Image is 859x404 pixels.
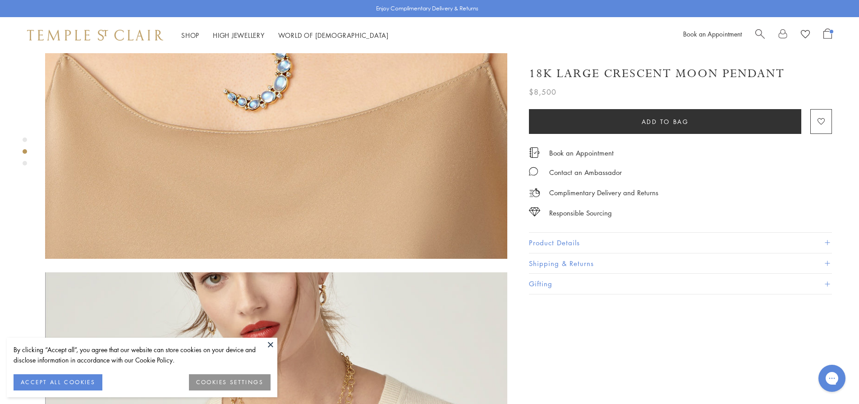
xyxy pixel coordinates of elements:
[14,344,271,365] div: By clicking “Accept all”, you agree that our website can store cookies on your device and disclos...
[549,148,614,158] a: Book an Appointment
[181,30,389,41] nav: Main navigation
[814,362,850,395] iframe: Gorgias live chat messenger
[14,374,102,390] button: ACCEPT ALL COOKIES
[642,117,689,127] span: Add to bag
[529,207,540,216] img: icon_sourcing.svg
[823,28,832,42] a: Open Shopping Bag
[529,86,556,98] span: $8,500
[27,30,163,41] img: Temple St. Clair
[801,28,810,42] a: View Wishlist
[529,109,801,134] button: Add to bag
[529,147,540,158] img: icon_appointment.svg
[549,187,658,198] p: Complimentary Delivery and Returns
[213,31,265,40] a: High JewelleryHigh Jewellery
[189,374,271,390] button: COOKIES SETTINGS
[529,233,832,253] button: Product Details
[181,31,199,40] a: ShopShop
[529,274,832,294] button: Gifting
[529,66,785,82] h1: 18K Large Crescent Moon Pendant
[529,253,832,274] button: Shipping & Returns
[549,207,612,219] div: Responsible Sourcing
[278,31,389,40] a: World of [DEMOGRAPHIC_DATA]World of [DEMOGRAPHIC_DATA]
[755,28,765,42] a: Search
[529,167,538,176] img: MessageIcon-01_2.svg
[529,187,540,198] img: icon_delivery.svg
[683,29,742,38] a: Book an Appointment
[549,167,622,178] div: Contact an Ambassador
[23,135,27,173] div: Product gallery navigation
[376,4,478,13] p: Enjoy Complimentary Delivery & Returns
